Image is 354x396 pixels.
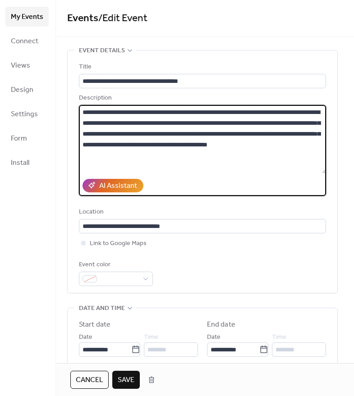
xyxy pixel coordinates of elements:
[5,7,49,27] a: My Events
[11,156,29,170] span: Install
[79,207,324,218] div: Location
[79,332,92,343] span: Date
[112,371,140,389] button: Save
[90,238,147,249] span: Link to Google Maps
[79,319,110,330] div: Start date
[79,46,125,56] span: Event details
[79,62,324,73] div: Title
[5,104,49,124] a: Settings
[11,10,43,24] span: My Events
[83,179,143,192] button: AI Assistant
[5,80,49,100] a: Design
[11,107,38,122] span: Settings
[5,31,49,51] a: Connect
[79,259,151,270] div: Event color
[76,375,103,386] span: Cancel
[5,55,49,75] a: Views
[99,181,137,191] div: AI Assistant
[272,332,286,343] span: Time
[5,153,49,173] a: Install
[207,332,221,343] span: Date
[70,371,109,389] button: Cancel
[207,319,235,330] div: End date
[144,332,158,343] span: Time
[11,59,30,73] span: Views
[79,93,324,104] div: Description
[11,83,33,97] span: Design
[11,34,38,49] span: Connect
[11,132,27,146] span: Form
[79,303,125,314] span: Date and time
[67,9,98,28] a: Events
[98,9,147,28] span: / Edit Event
[118,375,134,386] span: Save
[5,128,49,148] a: Form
